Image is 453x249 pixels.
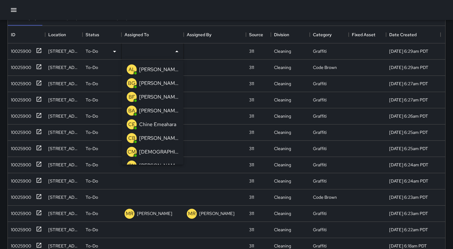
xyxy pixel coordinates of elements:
div: 10025900 [8,240,31,249]
p: To-Do [86,97,98,103]
div: 1401 Folsom Street [48,81,79,87]
p: To-Do [86,48,98,54]
div: 9/10/2025, 6:25am PDT [389,129,428,135]
p: To-Do [86,194,98,200]
div: 9/10/2025, 6:27am PDT [389,81,428,87]
div: 311 [249,162,254,168]
p: [PERSON_NAME] [139,80,178,87]
p: AL [129,66,135,73]
div: Graffiti [313,178,327,184]
p: CE [128,121,135,128]
button: Close [172,47,181,56]
div: Cleaning [274,64,291,71]
p: MR [188,210,196,217]
div: 9/10/2025, 6:26am PDT [389,113,428,119]
div: 9/10/2025, 6:24am PDT [389,162,428,168]
div: 311 [249,145,254,152]
div: 9/10/2025, 6:23am PDT [389,194,428,200]
div: Cleaning [274,97,291,103]
div: Cleaning [274,48,291,54]
div: Cleaning [274,129,291,135]
div: Cleaning [274,162,291,168]
div: Graffiti [313,113,327,119]
div: Category [313,26,332,43]
div: 311 [249,210,254,217]
p: [PERSON_NAME] [139,93,178,101]
p: [PERSON_NAME] [139,66,178,73]
p: To-Do [86,64,98,71]
div: 311 [249,97,254,103]
div: Assigned To [125,26,149,43]
p: BF [129,93,135,101]
div: 41a Juniper Street [48,48,79,54]
div: 9/10/2025, 6:18am PDT [389,243,427,249]
div: Assigned By [187,26,211,43]
div: Cleaning [274,194,291,200]
div: 329 10th Street [48,178,79,184]
div: 10025900 [8,78,31,87]
div: 9/10/2025, 6:29am PDT [389,48,428,54]
div: Graffiti [313,48,327,54]
div: ID [11,26,15,43]
div: 10025900 [8,224,31,233]
div: Status [83,26,121,43]
div: 10025900 [8,110,31,119]
div: 10025900 [8,143,31,152]
div: 1465 Folsom Street [48,64,79,71]
div: Cleaning [274,243,291,249]
p: [PERSON_NAME] [199,210,234,217]
p: To-Do [86,129,98,135]
p: [PERSON_NAME] [139,107,178,115]
p: To-Do [86,227,98,233]
div: Graffiti [313,81,327,87]
p: To-Do [86,178,98,184]
div: 10025900 [8,175,31,184]
div: Graffiti [313,227,327,233]
div: 9/10/2025, 6:25am PDT [389,145,428,152]
div: Date Created [386,26,441,43]
div: Cleaning [274,113,291,119]
div: 311 [249,194,254,200]
p: [PERSON_NAME] [137,210,172,217]
div: Code Brown [313,64,337,71]
div: Graffiti [313,145,327,152]
div: 9/10/2025, 6:27am PDT [389,97,428,103]
div: 311 [249,243,254,249]
p: To-Do [86,210,98,217]
div: 332 8th Street [48,243,79,249]
div: Assigned By [184,26,246,43]
p: To-Do [86,145,98,152]
div: 78 Sheridan Street [48,162,79,168]
p: To-Do [86,81,98,87]
div: Cleaning [274,81,291,87]
p: To-Do [86,162,98,168]
div: Cleaning [274,145,291,152]
div: Source [246,26,271,43]
div: 9/10/2025, 6:24am PDT [389,178,428,184]
div: 311 [249,178,254,184]
div: Fixed Asset [352,26,375,43]
div: Code Brown [313,194,337,200]
div: 358 10th Street [48,145,79,152]
p: CN [128,162,135,169]
p: CB [128,134,135,142]
div: Cleaning [274,210,291,217]
p: CM [128,148,136,156]
div: Graffiti [313,210,327,217]
div: 329 10th Street [48,129,79,135]
div: 311 [249,227,254,233]
div: 311 [249,113,254,119]
p: [PERSON_NAME] [139,134,178,142]
div: Date Created [389,26,417,43]
div: 10025900 [8,127,31,135]
div: Cleaning [274,227,291,233]
div: Graffiti [313,162,327,168]
div: Graffiti [313,243,327,249]
p: MR [126,210,133,217]
p: Chine Emeahara [139,121,176,128]
div: Division [271,26,310,43]
div: 10025900 [8,62,31,71]
div: 320 10th Street [48,113,79,119]
div: 56 Sheridan Street [48,194,79,200]
p: [DEMOGRAPHIC_DATA][PERSON_NAME] [139,148,178,156]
